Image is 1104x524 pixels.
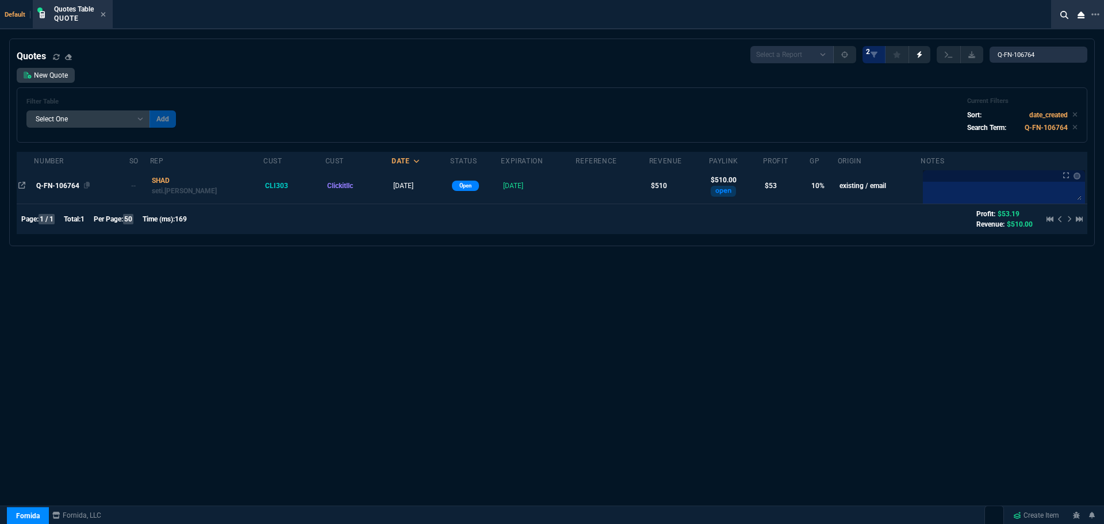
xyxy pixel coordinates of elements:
nx-icon: Close Tab [101,10,106,20]
td: Open SO in Expanded View [129,168,150,204]
span: Clickitllc [327,182,353,190]
span: 10% [811,182,825,190]
a: New Quote [17,68,75,83]
span: $53.19 [998,210,1019,218]
span: 1 [80,215,85,223]
div: GP [810,156,819,166]
nx-icon: Close Workbench [1073,8,1089,22]
td: [DATE] [501,168,576,204]
span: CLI303 [265,182,288,190]
a: msbcCompanyName [49,510,105,521]
p: Quote [54,14,94,23]
div: Cust [325,156,344,166]
p: Sort: [967,110,982,120]
td: undefined [576,168,649,204]
div: Reference [576,156,616,166]
span: Total: [64,215,80,223]
div: SO [129,156,139,166]
div: open [711,186,736,196]
span: Revenue: [976,220,1005,228]
div: Expiration [501,156,543,166]
nx-icon: Search [1056,8,1073,22]
span: $53 [765,182,777,190]
span: 50 [123,214,133,224]
code: Q-FN-106764 [1025,124,1068,132]
p: seti.[PERSON_NAME] [152,186,262,196]
h6: Filter Table [26,98,176,106]
span: $510.00 [1007,220,1033,228]
div: Status [450,156,477,166]
div: Revenue [649,156,682,166]
span: $510 [651,182,667,190]
span: Time (ms): [143,215,175,223]
div: origin [838,156,862,166]
span: Page: [21,215,39,223]
span: 1 / 1 [39,214,55,224]
div: profit [763,156,788,166]
nx-icon: Open In Opposite Panel [18,182,25,190]
div: Notes [921,156,944,166]
span: Default [5,11,30,18]
td: [DATE] [392,168,450,204]
p: existing / email [839,181,919,191]
span: Per Page: [94,215,123,223]
div: PayLink [709,156,738,166]
div: -- [131,181,145,191]
div: Date [392,156,409,166]
span: Q-FN-106764 [36,182,79,190]
h6: Current Filters [967,97,1078,105]
td: double click to filter by Rep [150,168,264,204]
span: 2 [866,47,870,56]
p: SHAD [152,175,262,186]
input: Search [990,47,1087,63]
h4: Quotes [17,49,46,63]
div: Cust [263,156,282,166]
span: Profit: [976,210,995,218]
span: Quotes Table [54,5,94,13]
code: date_created [1029,111,1068,119]
p: $510.00 [711,175,761,185]
p: Search Term: [967,123,1006,133]
div: Number [34,156,64,166]
div: Rep [150,156,164,166]
nx-icon: Open New Tab [1091,9,1099,20]
span: 169 [175,215,187,223]
a: Create Item [1009,507,1064,524]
